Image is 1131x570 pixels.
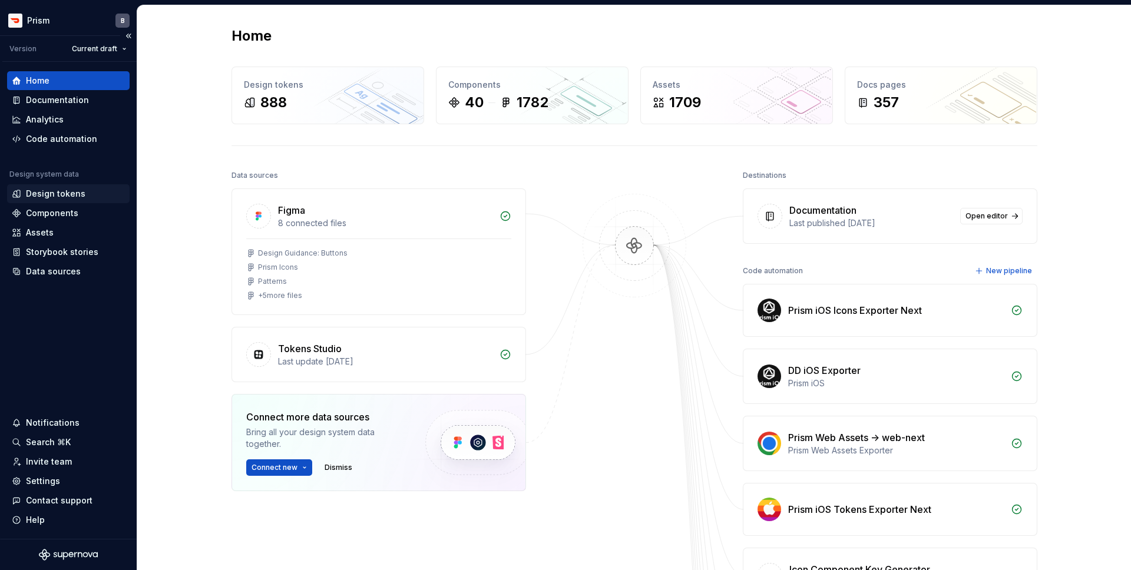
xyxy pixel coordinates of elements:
[789,217,953,229] div: Last published [DATE]
[743,263,803,279] div: Code automation
[278,203,305,217] div: Figma
[232,167,278,184] div: Data sources
[7,433,130,452] button: Search ⌘K
[26,227,54,238] div: Assets
[26,514,45,526] div: Help
[26,266,81,277] div: Data sources
[278,356,492,367] div: Last update [DATE]
[874,93,899,112] div: 357
[232,188,526,315] a: Figma8 connected filesDesign Guidance: ButtonsPrism IconsPatterns+5more files
[788,363,861,377] div: DD iOS Exporter
[7,452,130,471] a: Invite team
[788,430,925,445] div: Prism Web Assets -> web-next
[26,475,60,487] div: Settings
[7,491,130,510] button: Contact support
[258,277,287,286] div: Patterns
[7,223,130,242] a: Assets
[232,327,526,382] a: Tokens StudioLast update [DATE]
[517,93,548,112] div: 1782
[7,243,130,261] a: Storybook stories
[465,93,484,112] div: 40
[39,549,98,561] svg: Supernova Logo
[244,79,412,91] div: Design tokens
[7,71,130,90] a: Home
[640,67,833,124] a: Assets1709
[72,44,117,54] span: Current draft
[7,511,130,529] button: Help
[7,472,130,491] a: Settings
[232,26,272,45] h2: Home
[278,217,492,229] div: 8 connected files
[26,456,72,468] div: Invite team
[436,67,629,124] a: Components401782
[986,266,1032,276] span: New pipeline
[7,204,130,223] a: Components
[7,91,130,110] a: Documentation
[7,184,130,203] a: Design tokens
[258,263,298,272] div: Prism Icons
[26,495,92,506] div: Contact support
[448,79,616,91] div: Components
[653,79,821,91] div: Assets
[325,463,352,472] span: Dismiss
[960,208,1023,224] a: Open editor
[26,75,49,87] div: Home
[232,67,424,124] a: Design tokens888
[845,67,1037,124] a: Docs pages357
[9,44,37,54] div: Version
[26,133,97,145] div: Code automation
[120,28,137,44] button: Collapse sidebar
[857,79,1025,91] div: Docs pages
[26,114,64,125] div: Analytics
[27,15,49,26] div: Prism
[67,41,132,57] button: Current draft
[788,377,1004,389] div: Prism iOS
[252,463,297,472] span: Connect new
[7,110,130,129] a: Analytics
[26,246,98,258] div: Storybook stories
[788,445,1004,456] div: Prism Web Assets Exporter
[788,502,931,516] div: Prism iOS Tokens Exporter Next
[743,167,786,184] div: Destinations
[26,417,80,429] div: Notifications
[246,459,312,476] button: Connect new
[7,413,130,432] button: Notifications
[26,94,89,106] div: Documentation
[7,262,130,281] a: Data sources
[26,188,85,200] div: Design tokens
[7,130,130,148] a: Code automation
[788,303,922,317] div: Prism iOS Icons Exporter Next
[258,248,348,258] div: Design Guidance: Buttons
[246,426,405,450] div: Bring all your design system data together.
[789,203,856,217] div: Documentation
[2,8,134,33] button: PrismB
[121,16,125,25] div: B
[278,342,342,356] div: Tokens Studio
[9,170,79,179] div: Design system data
[8,14,22,28] img: bd52d190-91a7-4889-9e90-eccda45865b1.png
[258,291,302,300] div: + 5 more files
[26,436,71,448] div: Search ⌘K
[971,263,1037,279] button: New pipeline
[26,207,78,219] div: Components
[246,410,405,424] div: Connect more data sources
[260,93,287,112] div: 888
[965,211,1008,221] span: Open editor
[319,459,358,476] button: Dismiss
[669,93,701,112] div: 1709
